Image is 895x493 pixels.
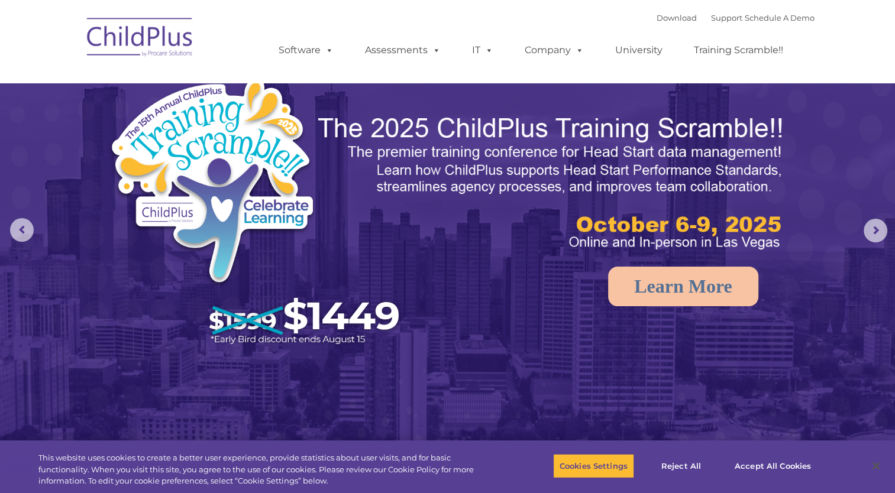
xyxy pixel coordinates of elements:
img: ChildPlus by Procare Solutions [81,9,199,69]
a: University [603,38,674,62]
a: Training Scramble!! [682,38,795,62]
div: This website uses cookies to create a better user experience, provide statistics about user visit... [38,452,492,487]
button: Accept All Cookies [728,453,818,478]
button: Cookies Settings [553,453,634,478]
span: Phone number [164,127,215,135]
a: Schedule A Demo [745,13,815,22]
font: | [657,13,815,22]
button: Reject All [644,453,718,478]
a: Learn More [608,267,758,306]
span: Last name [164,78,201,87]
a: Download [657,13,697,22]
button: Close [863,453,889,479]
a: Software [267,38,345,62]
a: IT [460,38,505,62]
a: Company [513,38,596,62]
a: Assessments [353,38,453,62]
a: Support [711,13,742,22]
